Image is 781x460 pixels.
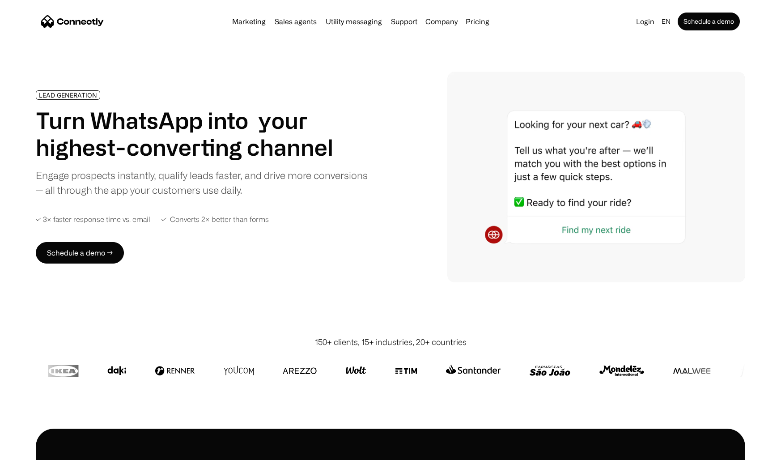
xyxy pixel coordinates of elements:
div: en [662,15,671,28]
h1: Turn WhatsApp into your highest-converting channel [36,107,373,161]
a: Schedule a demo → [36,242,124,264]
a: Schedule a demo [678,13,740,30]
a: Utility messaging [322,18,386,25]
div: Company [423,15,460,28]
a: Marketing [229,18,269,25]
a: home [41,15,104,28]
div: 150+ clients, 15+ industries, 20+ countries [315,336,467,348]
div: Engage prospects instantly, qualify leads faster, and drive more conversions — all through the ap... [36,168,373,197]
a: Pricing [462,18,493,25]
a: Sales agents [271,18,320,25]
a: Support [387,18,421,25]
div: LEAD GENERATION [39,92,97,98]
ul: Language list [18,444,54,457]
aside: Language selected: English [9,443,54,457]
div: en [658,15,676,28]
div: ✓ Converts 2× better than forms [161,215,269,224]
div: Company [425,15,458,28]
div: ✓ 3× faster response time vs. email [36,215,150,224]
a: Login [632,15,658,28]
